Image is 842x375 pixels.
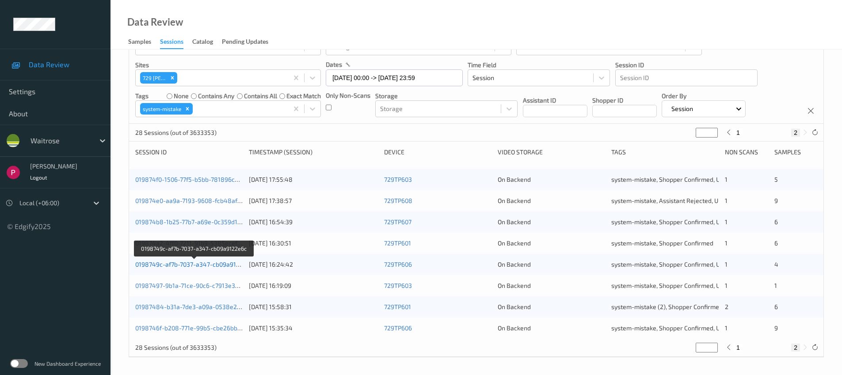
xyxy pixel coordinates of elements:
[523,96,587,105] p: Assistant ID
[498,175,605,184] div: On Backend
[160,36,192,49] a: Sessions
[160,37,183,49] div: Sessions
[611,218,762,226] span: system-mistake, Shopper Confirmed, Unusual-Activity
[135,343,217,352] p: 28 Sessions (out of 3633353)
[384,260,412,268] a: 729TP606
[498,324,605,333] div: On Backend
[140,72,168,84] div: 729 [PERSON_NAME]
[127,18,183,27] div: Data Review
[384,282,412,289] a: 729TP603
[249,302,378,311] div: [DATE] 15:58:31
[725,260,728,268] span: 1
[249,324,378,333] div: [DATE] 15:35:34
[725,303,728,310] span: 2
[168,72,177,84] div: Remove 729 Wells
[135,128,217,137] p: 28 Sessions (out of 3633353)
[140,103,183,115] div: system-mistake
[135,239,251,247] a: 019874a2-4ff0-7211-91b9-5385ecefb9f4
[668,104,696,113] p: Session
[774,260,778,268] span: 4
[375,92,518,100] p: Storage
[249,260,378,269] div: [DATE] 16:24:42
[468,61,610,69] p: Time Field
[774,239,778,247] span: 6
[592,96,657,105] p: Shopper ID
[498,260,605,269] div: On Backend
[135,303,258,310] a: 01987484-b31a-7de3-a09a-0538e25eb3ea
[249,218,378,226] div: [DATE] 16:54:39
[384,324,412,332] a: 729TP606
[611,324,762,332] span: system-mistake, Shopper Confirmed, Unusual-Activity
[326,60,342,69] p: dates
[611,176,813,183] span: system-mistake, Shopper Confirmed, Unusual-Activity, Picklist item alert
[725,324,728,332] span: 1
[774,324,778,332] span: 9
[725,282,728,289] span: 1
[611,148,719,157] div: Tags
[198,92,234,100] label: contains any
[326,91,370,100] p: Only Non-Scans
[286,92,321,100] label: exact match
[128,36,160,48] a: Samples
[135,148,243,157] div: Session ID
[774,176,778,183] span: 5
[384,176,412,183] a: 729TP603
[183,103,192,115] div: Remove system-mistake
[734,129,743,137] button: 1
[135,197,255,204] a: 019874e0-aa9a-7193-9608-fcb48af448f9
[135,324,255,332] a: 0198746f-b208-771e-99b5-cbe26bbb6e60
[774,197,778,204] span: 9
[135,282,251,289] a: 01987497-9b1a-71ce-90c6-c7913e36e78f
[774,148,817,157] div: Samples
[249,196,378,205] div: [DATE] 17:38:57
[222,36,277,48] a: Pending Updates
[135,218,253,226] a: 019874b8-1b25-77b7-a69e-0c359d119bc7
[498,239,605,248] div: On Backend
[249,281,378,290] div: [DATE] 16:19:09
[174,92,189,100] label: none
[791,344,800,352] button: 2
[135,61,321,69] p: Sites
[611,260,813,268] span: system-mistake, Shopper Confirmed, Unusual-Activity, Picklist item alert
[725,176,728,183] span: 1
[498,148,605,157] div: Video Storage
[128,37,151,48] div: Samples
[725,148,768,157] div: Non Scans
[498,218,605,226] div: On Backend
[222,37,268,48] div: Pending Updates
[774,303,778,310] span: 6
[498,196,605,205] div: On Backend
[725,218,728,226] span: 1
[135,92,149,100] p: Tags
[498,281,605,290] div: On Backend
[615,61,758,69] p: Session ID
[384,303,411,310] a: 729TP601
[384,218,411,226] a: 729TP607
[384,239,411,247] a: 729TP601
[611,239,713,247] span: system-mistake, Shopper Confirmed
[192,37,213,48] div: Catalog
[249,175,378,184] div: [DATE] 17:55:48
[774,282,777,289] span: 1
[734,344,743,352] button: 1
[249,239,378,248] div: [DATE] 16:30:51
[611,303,827,310] span: system-mistake (2), Shopper Confirmed, Assistant Rejected, Unusual-Activity
[384,148,491,157] div: Device
[135,176,252,183] a: 019874f0-1506-77f5-b5bb-781896c4912d
[498,302,605,311] div: On Backend
[725,239,728,247] span: 1
[384,197,412,204] a: 729TP608
[611,282,813,289] span: system-mistake, Shopper Confirmed, Unusual-Activity, Picklist item alert
[192,36,222,48] a: Catalog
[774,218,778,226] span: 6
[249,148,378,157] div: Timestamp (Session)
[791,129,800,137] button: 2
[725,197,728,204] span: 1
[662,92,746,100] p: Order By
[135,260,253,268] a: 0198749c-af7b-7037-a347-cb09a9122e6c
[244,92,277,100] label: contains all
[611,197,760,204] span: system-mistake, Assistant Rejected, Unusual-Activity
